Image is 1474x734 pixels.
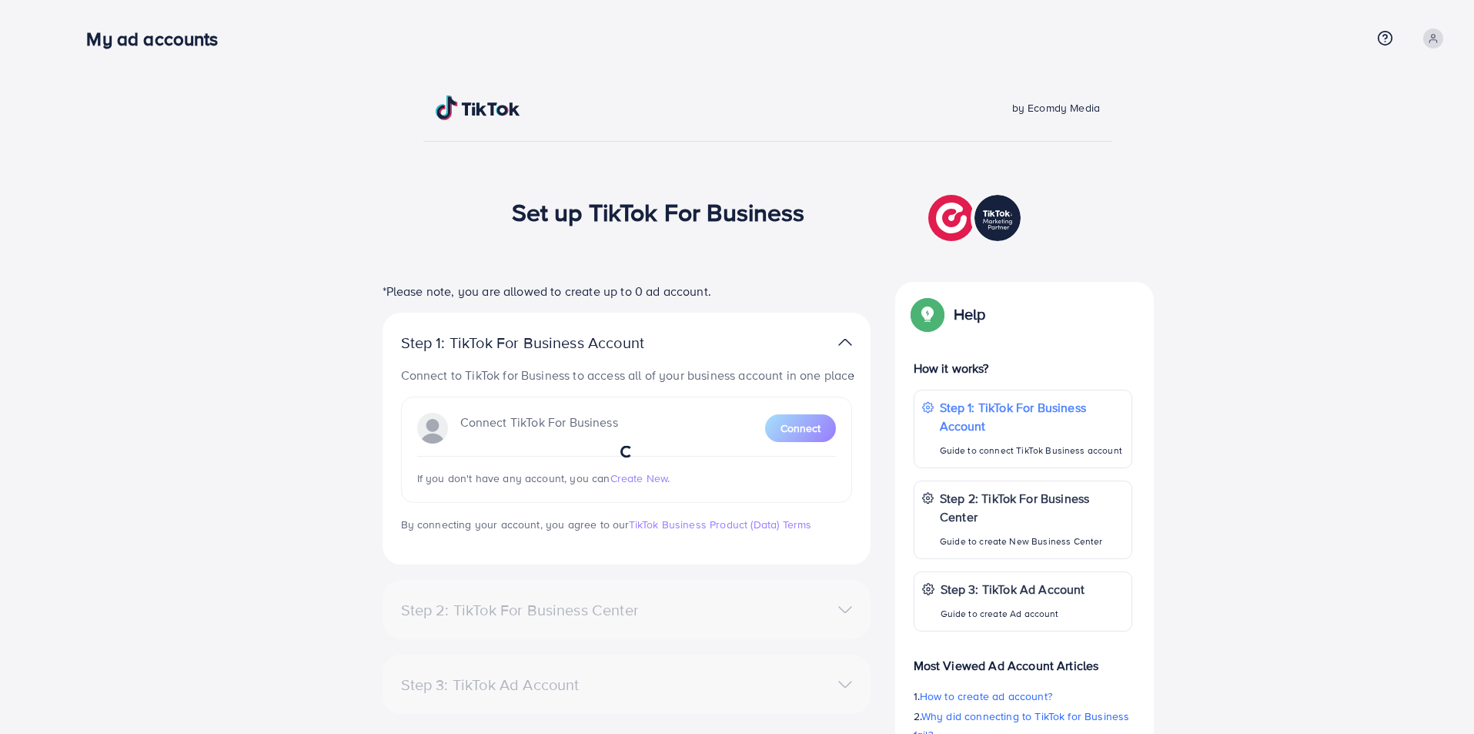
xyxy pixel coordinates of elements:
[940,441,1124,460] p: Guide to connect TikTok Business account
[940,398,1124,435] p: Step 1: TikTok For Business Account
[914,644,1132,675] p: Most Viewed Ad Account Articles
[914,687,1132,706] p: 1.
[1012,100,1100,116] span: by Ecomdy Media
[914,359,1132,377] p: How it works?
[941,580,1085,598] p: Step 3: TikTok Ad Account
[86,28,230,50] h3: My ad accounts
[383,282,871,300] p: *Please note, you are allowed to create up to 0 ad account.
[941,605,1085,623] p: Guide to create Ad account
[512,197,805,226] h1: Set up TikTok For Business
[914,300,941,328] img: Popup guide
[928,191,1024,245] img: TikTok partner
[838,331,852,354] img: TikTok partner
[940,489,1124,526] p: Step 2: TikTok For Business Center
[920,689,1052,704] span: How to create ad account?
[940,532,1124,551] p: Guide to create New Business Center
[954,305,986,323] p: Help
[436,96,520,120] img: TikTok
[401,333,694,352] p: Step 1: TikTok For Business Account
